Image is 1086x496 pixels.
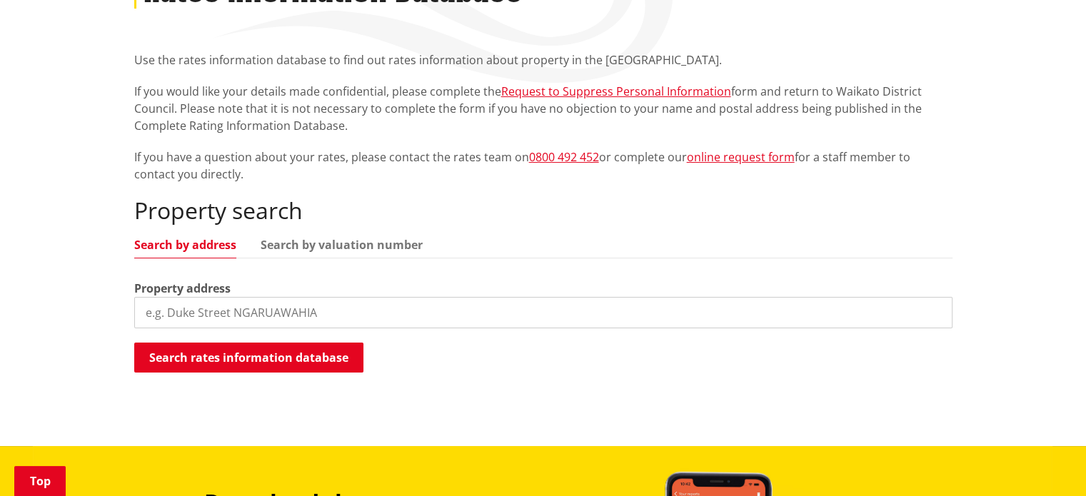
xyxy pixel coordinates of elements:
[687,149,795,165] a: online request form
[134,51,952,69] p: Use the rates information database to find out rates information about property in the [GEOGRAPHI...
[529,149,599,165] a: 0800 492 452
[14,466,66,496] a: Top
[134,343,363,373] button: Search rates information database
[134,297,952,328] input: e.g. Duke Street NGARUAWAHIA
[134,148,952,183] p: If you have a question about your rates, please contact the rates team on or complete our for a s...
[134,83,952,134] p: If you would like your details made confidential, please complete the form and return to Waikato ...
[1020,436,1072,487] iframe: Messenger Launcher
[134,239,236,250] a: Search by address
[134,197,952,224] h2: Property search
[501,83,731,99] a: Request to Suppress Personal Information
[261,239,423,250] a: Search by valuation number
[134,280,231,297] label: Property address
